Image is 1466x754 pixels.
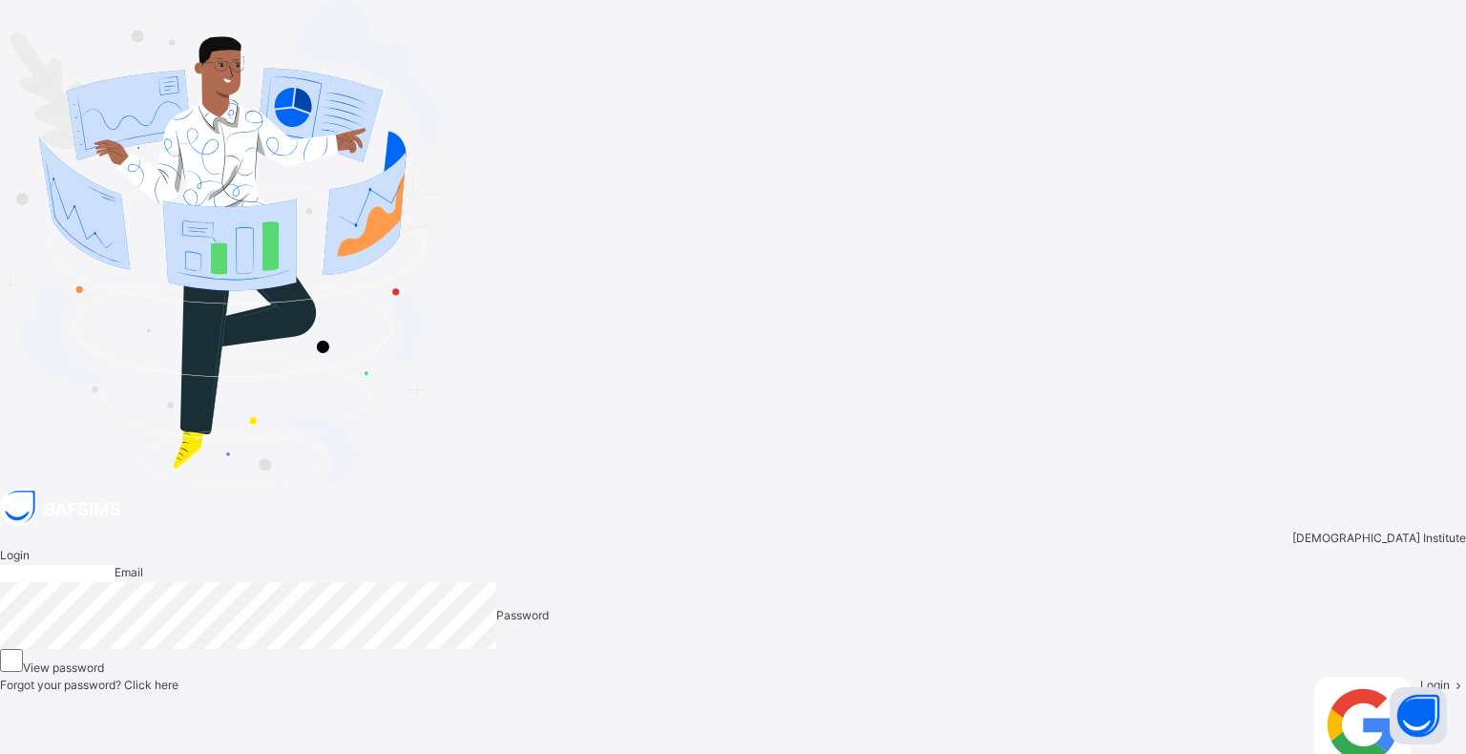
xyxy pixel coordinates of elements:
[496,608,549,622] span: Password
[1420,678,1450,692] span: Login
[1292,530,1466,547] span: [DEMOGRAPHIC_DATA] Institute
[1390,687,1447,744] button: Open asap
[115,565,143,579] span: Email
[23,660,104,675] label: View password
[124,678,178,692] a: Click here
